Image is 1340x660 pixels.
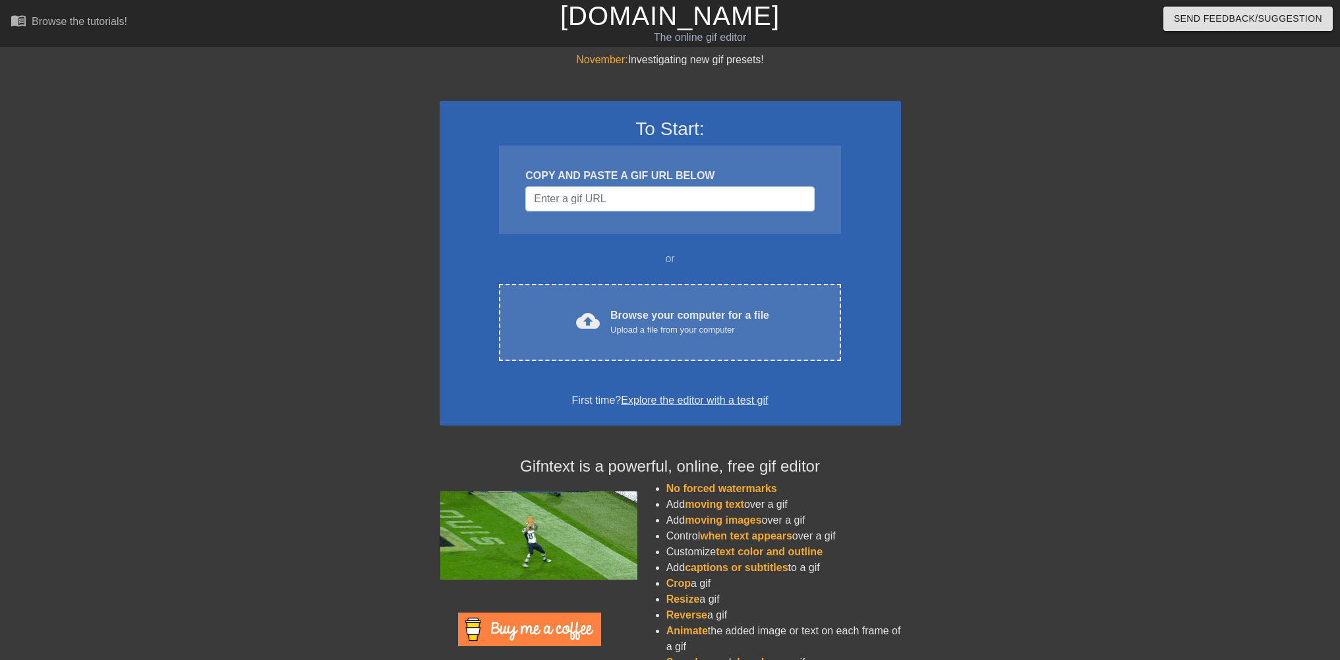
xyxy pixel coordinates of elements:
[610,323,769,337] div: Upload a file from your computer
[11,13,26,28] span: menu_book
[576,309,600,333] span: cloud_upload
[11,13,127,33] a: Browse the tutorials!
[666,576,901,591] li: a gif
[666,625,708,636] span: Animate
[440,52,901,68] div: Investigating new gif presets!
[32,16,127,27] div: Browse the tutorials!
[666,623,901,655] li: the added image or text on each frame of a gif
[474,251,867,267] div: or
[685,562,788,573] span: captions or subtitles
[525,186,814,211] input: Username
[666,591,901,607] li: a gif
[610,308,769,337] div: Browse your computer for a file
[453,30,947,45] div: The online gif editor
[1174,11,1322,27] span: Send Feedback/Suggestion
[666,528,901,544] li: Control over a gif
[685,499,744,510] span: moving text
[560,1,780,30] a: [DOMAIN_NAME]
[458,613,601,646] img: Buy Me A Coffee
[666,578,691,589] span: Crop
[666,560,901,576] li: Add to a gif
[700,530,792,541] span: when text appears
[440,491,637,580] img: football_small.gif
[716,546,823,557] span: text color and outline
[576,54,627,65] span: November:
[666,593,700,605] span: Resize
[1163,7,1333,31] button: Send Feedback/Suggestion
[666,609,707,620] span: Reverse
[666,512,901,528] li: Add over a gif
[666,544,901,560] li: Customize
[525,168,814,184] div: COPY AND PASTE A GIF URL BELOW
[621,395,768,406] a: Explore the editor with a test gif
[666,497,901,512] li: Add over a gif
[457,393,884,408] div: First time?
[666,607,901,623] li: a gif
[440,457,901,476] h4: Gifntext is a powerful, online, free gif editor
[685,514,761,526] span: moving images
[666,483,777,494] span: No forced watermarks
[457,118,884,140] h3: To Start:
